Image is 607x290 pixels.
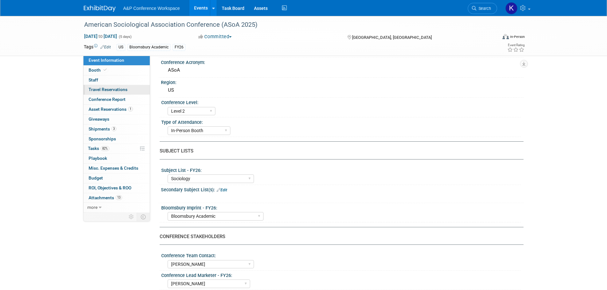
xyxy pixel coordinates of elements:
i: Booth reservation complete [104,68,107,72]
a: Conference Report [83,95,150,104]
div: Bloomsbury Academic [127,44,170,51]
span: more [87,205,98,210]
div: Secondary Subject List(s): [161,185,524,193]
span: Conference Report [89,97,126,102]
div: Event Rating [507,44,524,47]
span: 82% [101,146,109,151]
span: to [98,34,104,39]
a: Travel Reservations [83,85,150,95]
a: Playbook [83,154,150,163]
a: Misc. Expenses & Credits [83,164,150,173]
span: Attachments [89,195,122,200]
a: Sponsorships [83,134,150,144]
span: Budget [89,175,103,180]
span: Sponsorships [89,136,116,141]
a: Staff [83,75,150,85]
span: Misc. Expenses & Credits [89,166,138,171]
a: more [83,203,150,212]
span: Asset Reservations [89,107,133,112]
div: Conference Level: [161,98,521,106]
a: Search [468,3,497,14]
a: Shipments3 [83,124,150,134]
div: Region: [161,78,524,86]
td: Toggle Event Tabs [137,213,150,221]
a: Giveaways [83,115,150,124]
span: Tasks [88,146,109,151]
span: A&P Conference Workspace [123,6,180,11]
td: Personalize Event Tab Strip [126,213,137,221]
a: Event Information [83,56,150,65]
img: Katie Twitchen [505,2,517,14]
div: US [117,44,125,51]
a: Budget [83,173,150,183]
a: Attachments13 [83,193,150,203]
div: Subject List - FY26: [161,166,521,173]
div: Conference Team Contact: [161,251,521,259]
div: SUBJECT LISTS [160,148,519,154]
span: 13 [116,195,122,200]
span: Staff [89,77,98,82]
a: Edit [100,45,111,49]
div: Type of Attendance: [161,117,521,125]
div: In-Person [510,34,525,39]
span: Booth [89,67,108,73]
div: CONFERENCE STAKEHOLDERS [160,233,519,240]
a: Asset Reservations1 [83,105,150,114]
button: Committed [196,33,234,40]
span: [GEOGRAPHIC_DATA], [GEOGRAPHIC_DATA] [352,35,432,40]
span: Travel Reservations [89,87,127,92]
div: ASoA [166,65,519,75]
span: [DATE] [DATE] [84,33,117,39]
span: 3 [112,126,116,131]
span: Playbook [89,156,107,161]
div: Event Format [459,33,525,43]
span: Event Information [89,58,124,63]
div: Conference Acronym: [161,58,524,66]
div: Conference Lead Marketer - FY26: [161,271,521,279]
div: US [166,85,519,95]
a: Edit [217,188,227,192]
span: Shipments [89,126,116,131]
span: (5 days) [118,35,132,39]
span: Giveaways [89,117,109,122]
div: Bloomsbury Imprint - FY26: [161,203,521,211]
span: 1 [128,107,133,111]
span: ROI, Objectives & ROO [89,185,131,190]
div: FY26 [173,44,185,51]
a: Tasks82% [83,144,150,153]
div: American Sociological Association Conference (ASoA 2025) [82,19,488,31]
td: Tags [84,44,111,51]
span: Search [476,6,491,11]
img: ExhibitDay [84,5,116,12]
img: Format-Inperson.png [502,34,509,39]
a: Booth [83,66,150,75]
a: ROI, Objectives & ROO [83,183,150,193]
